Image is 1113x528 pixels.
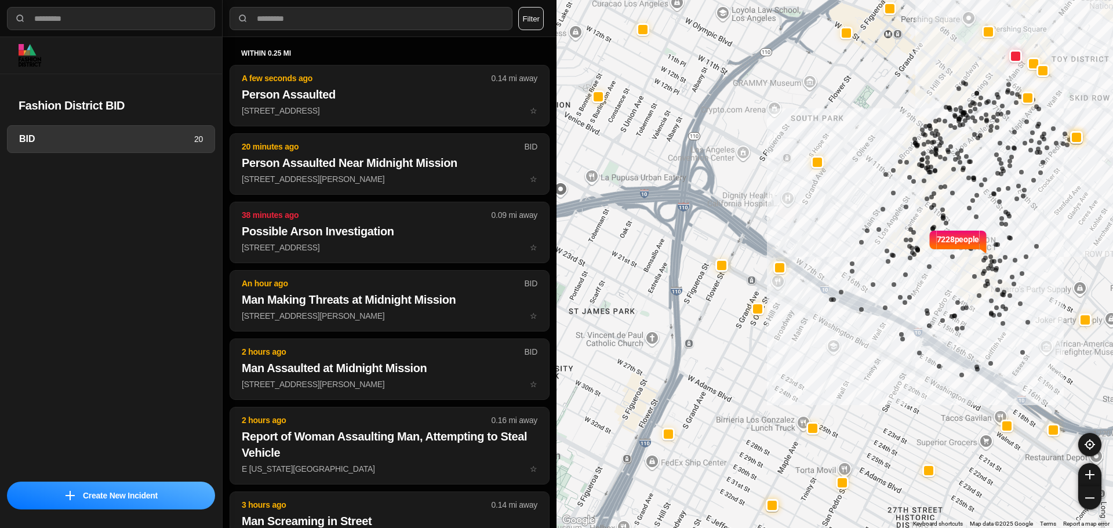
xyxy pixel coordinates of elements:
[530,380,537,389] span: star
[928,229,937,254] img: notch
[242,428,537,461] h2: Report of Woman Assaulting Man, Attempting to Steal Vehicle
[242,463,537,475] p: E [US_STATE][GEOGRAPHIC_DATA]
[230,65,550,126] button: A few seconds ago0.14 mi awayPerson Assaulted[STREET_ADDRESS]star
[242,242,537,253] p: [STREET_ADDRESS]
[19,44,41,67] img: logo
[530,464,537,474] span: star
[14,13,26,24] img: search
[242,223,537,239] h2: Possible Arson Investigation
[524,141,537,152] p: BID
[1078,433,1101,456] button: recenter
[230,133,550,195] button: 20 minutes agoBIDPerson Assaulted Near Midnight Mission[STREET_ADDRESS][PERSON_NAME]star
[230,105,550,115] a: A few seconds ago0.14 mi awayPerson Assaulted[STREET_ADDRESS]star
[194,133,203,145] p: 20
[937,234,980,259] p: 7228 people
[530,311,537,321] span: star
[559,513,598,528] img: Google
[242,378,537,390] p: [STREET_ADDRESS][PERSON_NAME]
[524,346,537,358] p: BID
[1085,439,1095,450] img: recenter
[242,86,537,103] h2: Person Assaulted
[230,338,550,400] button: 2 hours agoBIDMan Assaulted at Midnight Mission[STREET_ADDRESS][PERSON_NAME]star
[524,278,537,289] p: BID
[559,513,598,528] a: Open this area in Google Maps (opens a new window)
[1040,520,1056,527] a: Terms (opens in new tab)
[242,414,492,426] p: 2 hours ago
[7,482,215,509] button: iconCreate New Incident
[518,7,544,30] button: Filter
[241,49,538,58] h5: within 0.25 mi
[1063,520,1110,527] a: Report a map error
[83,490,158,501] p: Create New Incident
[230,407,550,485] button: 2 hours ago0.16 mi awayReport of Woman Assaulting Man, Attempting to Steal VehicleE [US_STATE][GE...
[530,174,537,184] span: star
[242,72,492,84] p: A few seconds ago
[242,278,524,289] p: An hour ago
[237,13,249,24] img: search
[530,106,537,115] span: star
[530,243,537,252] span: star
[230,174,550,184] a: 20 minutes agoBIDPerson Assaulted Near Midnight Mission[STREET_ADDRESS][PERSON_NAME]star
[242,155,537,171] h2: Person Assaulted Near Midnight Mission
[492,72,537,84] p: 0.14 mi away
[230,379,550,389] a: 2 hours agoBIDMan Assaulted at Midnight Mission[STREET_ADDRESS][PERSON_NAME]star
[230,242,550,252] a: 38 minutes ago0.09 mi awayPossible Arson Investigation[STREET_ADDRESS]star
[1078,463,1101,486] button: zoom-in
[242,173,537,185] p: [STREET_ADDRESS][PERSON_NAME]
[1078,486,1101,509] button: zoom-out
[492,414,537,426] p: 0.16 mi away
[242,310,537,322] p: [STREET_ADDRESS][PERSON_NAME]
[230,464,550,474] a: 2 hours ago0.16 mi awayReport of Woman Assaulting Man, Attempting to Steal VehicleE [US_STATE][GE...
[242,292,537,308] h2: Man Making Threats at Midnight Mission
[19,97,203,114] h2: Fashion District BID
[230,311,550,321] a: An hour agoBIDMan Making Threats at Midnight Mission[STREET_ADDRESS][PERSON_NAME]star
[242,141,524,152] p: 20 minutes ago
[242,360,537,376] h2: Man Assaulted at Midnight Mission
[979,229,988,254] img: notch
[1085,493,1094,502] img: zoom-out
[230,270,550,332] button: An hour agoBIDMan Making Threats at Midnight Mission[STREET_ADDRESS][PERSON_NAME]star
[242,209,492,221] p: 38 minutes ago
[19,132,194,146] h3: BID
[242,346,524,358] p: 2 hours ago
[7,125,215,153] a: BID20
[970,520,1033,527] span: Map data ©2025 Google
[66,491,75,500] img: icon
[242,105,537,116] p: [STREET_ADDRESS]
[242,499,492,511] p: 3 hours ago
[492,499,537,511] p: 0.14 mi away
[230,202,550,263] button: 38 minutes ago0.09 mi awayPossible Arson Investigation[STREET_ADDRESS]star
[492,209,537,221] p: 0.09 mi away
[913,520,963,528] button: Keyboard shortcuts
[1085,470,1094,479] img: zoom-in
